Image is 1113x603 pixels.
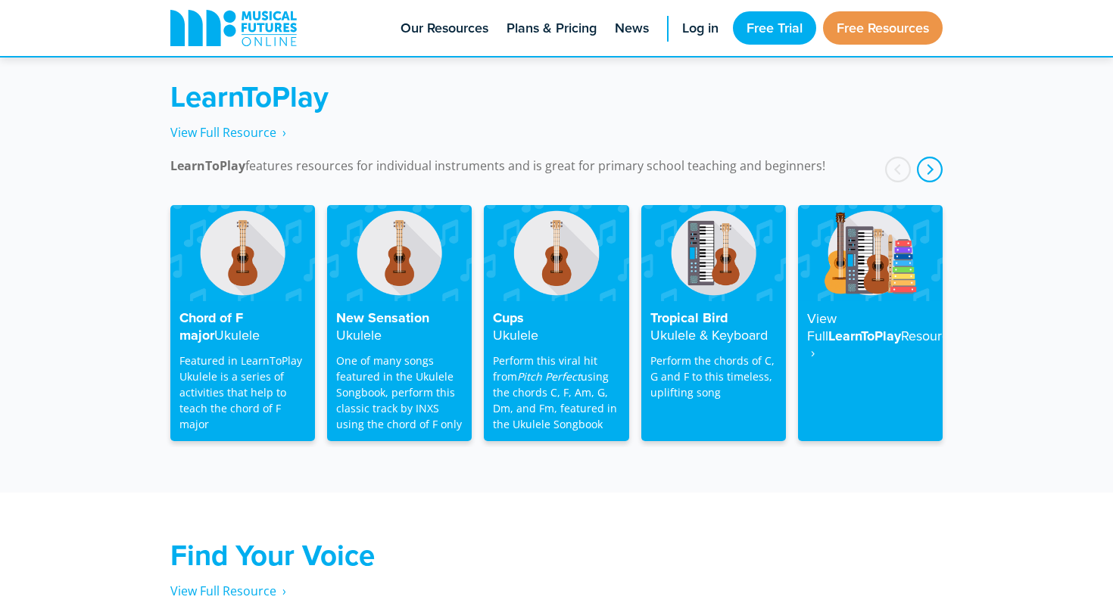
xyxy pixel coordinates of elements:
span: News [615,18,649,39]
p: Perform the chords of C, G and F to this timeless, uplifting song [650,353,777,400]
span: Log in [682,18,719,39]
div: prev [885,157,911,182]
strong: Ukulele [493,325,538,344]
strong: LearnToPlay [170,76,329,117]
span: Our Resources [401,18,488,39]
strong: Ukulele [214,325,260,344]
h4: New Sensation [336,310,463,343]
span: View Full Resource‎‏‏‎ ‎ › [170,124,286,141]
a: Tropical BirdUkulele & Keyboard Perform the chords of C, G and F to this timeless, uplifting song [641,205,786,441]
a: View Full Resource‎‏‏‎ ‎ › [170,583,286,600]
a: Free Trial [733,11,816,45]
a: CupsUkulele Perform this viral hit fromPitch Perfectusing the chords C, F, Am, G, Dm, and Fm, fea... [484,205,628,441]
strong: Resource ‎ › [807,326,956,362]
a: View Full Resource‎‏‏‎ ‎ › [170,124,286,141]
p: features resources for individual instruments and is great for primary school teaching and beginn... [170,157,943,175]
h4: Chord of F major [179,310,306,343]
strong: Ukulele [336,325,382,344]
em: Pitch Perfect [517,369,581,384]
h4: Cups [493,310,619,343]
h4: LearnToPlay [807,310,934,362]
div: next [917,157,943,182]
p: One of many songs featured in the Ukulele Songbook, perform this classic track by INXS using the ... [336,353,463,432]
a: New SensationUkulele One of many songs featured in the Ukulele Songbook, perform this classic tra... [327,205,472,441]
a: Chord of F majorUkulele Featured in LearnToPlay Ukulele is a series of activities that help to te... [170,205,315,441]
p: Featured in LearnToPlay Ukulele is a series of activities that help to teach the chord of F major [179,353,306,432]
strong: View Full [807,309,837,345]
h4: Tropical Bird [650,310,777,343]
strong: Find Your Voice [170,534,375,576]
a: Free Resources [823,11,943,45]
p: Perform this viral hit from using the chords C, F, Am, G, Dm, and Fm, featured in the Ukulele Son... [493,353,619,432]
strong: Ukulele & Keyboard [650,325,768,344]
strong: LearnToPlay [170,157,245,174]
span: Plans & Pricing [507,18,597,39]
a: View FullLearnToPlayResource ‎ › [798,205,943,441]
